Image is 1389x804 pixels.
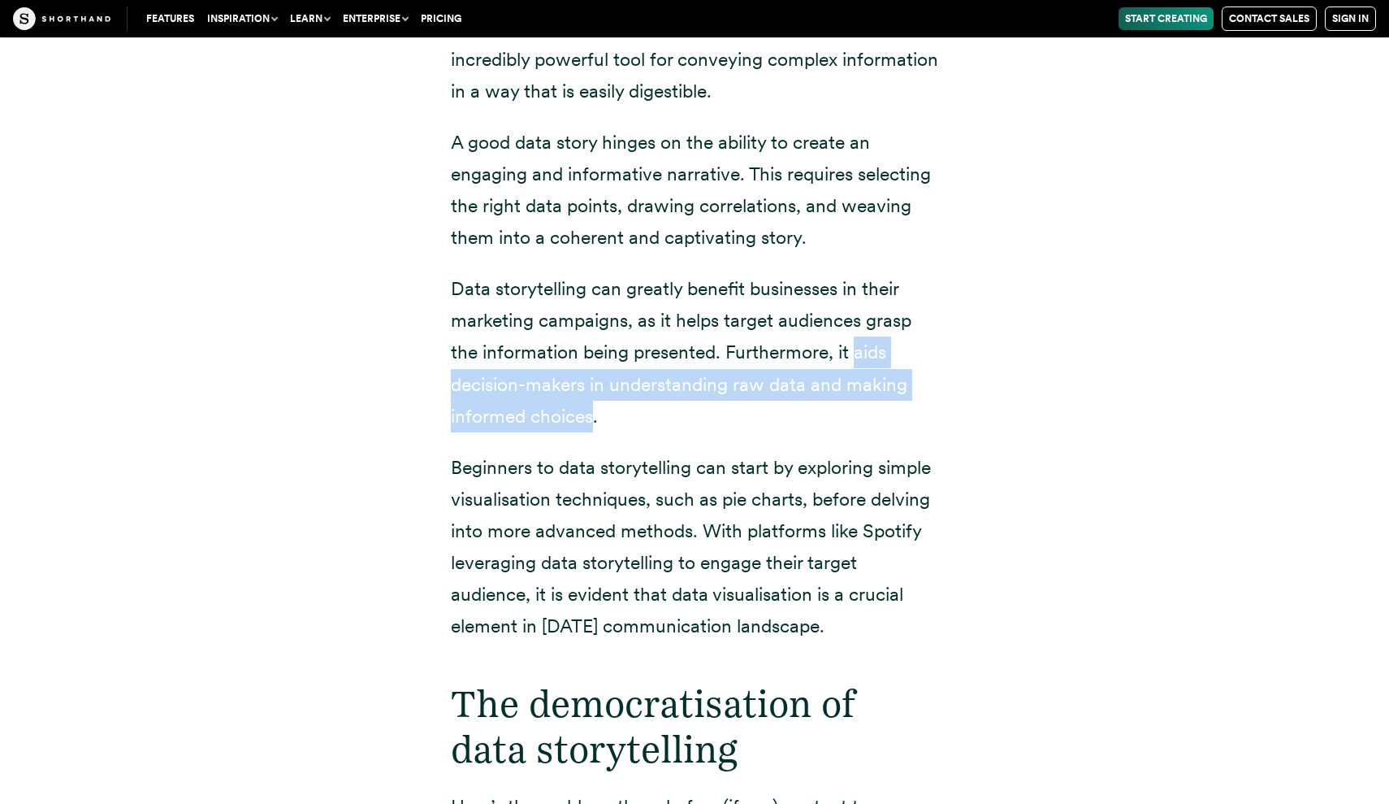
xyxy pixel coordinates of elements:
[414,7,468,30] a: Pricing
[1222,7,1317,31] a: Contact Sales
[451,127,938,254] p: A good data story hinges on the ability to create an engaging and informative narrative. This req...
[451,273,938,432] p: Data storytelling can greatly benefit businesses in their marketing campaigns, as it helps target...
[451,452,938,643] p: Beginners to data storytelling can start by exploring simple visualisation techniques, such as pi...
[201,7,283,30] button: Inspiration
[283,7,336,30] button: Learn
[336,7,414,30] button: Enterprise
[741,16,863,39] a: feature articles
[140,7,201,30] a: Features
[564,16,700,39] a: interactive maps
[13,7,110,30] img: The Craft
[1325,7,1376,31] a: Sign in
[1119,7,1214,30] a: Start Creating
[451,681,938,771] h2: The democratisation of data storytelling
